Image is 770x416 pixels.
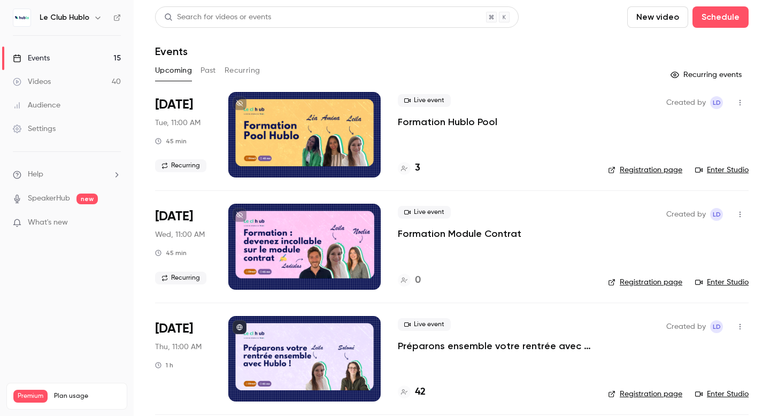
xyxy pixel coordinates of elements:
div: 1 h [155,361,173,369]
span: Premium [13,390,48,403]
span: Leila Domec [710,96,723,109]
h4: 42 [415,385,426,399]
button: Recurring events [666,66,749,83]
h4: 3 [415,161,420,175]
iframe: Noticeable Trigger [108,218,121,228]
div: Settings [13,124,56,134]
span: Plan usage [54,392,120,400]
a: Registration page [608,165,682,175]
a: Enter Studio [695,277,749,288]
div: Search for videos or events [164,12,271,23]
span: Live event [398,206,451,219]
a: Enter Studio [695,389,749,399]
span: new [76,194,98,204]
div: 45 min [155,137,187,145]
span: Tue, 11:00 AM [155,118,201,128]
li: help-dropdown-opener [13,169,121,180]
span: Created by [666,208,706,221]
h1: Events [155,45,188,58]
a: 0 [398,273,421,288]
div: 45 min [155,249,187,257]
span: Created by [666,96,706,109]
span: Leila Domec [710,208,723,221]
a: Enter Studio [695,165,749,175]
button: Past [201,62,216,79]
button: Recurring [225,62,260,79]
span: LD [713,208,721,221]
a: 42 [398,385,426,399]
span: [DATE] [155,96,193,113]
span: Live event [398,318,451,331]
span: Leila Domec [710,320,723,333]
span: [DATE] [155,208,193,225]
span: Wed, 11:00 AM [155,229,205,240]
a: Registration page [608,277,682,288]
a: SpeakerHub [28,193,70,204]
div: Aug 12 Tue, 11:00 AM (Europe/Paris) [155,92,211,178]
a: Formation Hublo Pool [398,115,497,128]
h4: 0 [415,273,421,288]
button: Schedule [692,6,749,28]
a: Formation Module Contrat [398,227,521,240]
h6: Le Club Hublo [40,12,89,23]
div: Videos [13,76,51,87]
div: Audience [13,100,60,111]
a: Registration page [608,389,682,399]
span: Thu, 11:00 AM [155,342,202,352]
div: Events [13,53,50,64]
span: Created by [666,320,706,333]
img: Le Club Hublo [13,9,30,26]
div: Aug 21 Thu, 11:00 AM (Europe/Paris) [155,316,211,402]
button: Upcoming [155,62,192,79]
span: Recurring [155,159,206,172]
span: LD [713,320,721,333]
button: New video [627,6,688,28]
span: Live event [398,94,451,107]
span: Help [28,169,43,180]
div: Aug 20 Wed, 11:00 AM (Europe/Paris) [155,204,211,289]
span: LD [713,96,721,109]
span: What's new [28,217,68,228]
span: [DATE] [155,320,193,337]
a: 3 [398,161,420,175]
a: Préparons ensemble votre rentrée avec Hublo! [398,340,591,352]
span: Recurring [155,272,206,284]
